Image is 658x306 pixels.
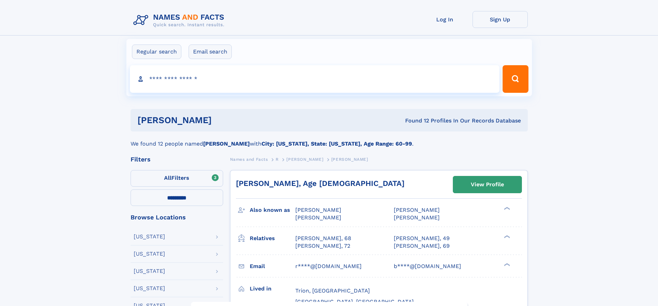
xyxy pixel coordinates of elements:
[236,179,404,188] a: [PERSON_NAME], Age [DEMOGRAPHIC_DATA]
[189,45,232,59] label: Email search
[295,242,350,250] a: [PERSON_NAME], 72
[308,117,521,125] div: Found 12 Profiles In Our Records Database
[250,204,295,216] h3: Also known as
[134,234,165,239] div: [US_STATE]
[295,287,370,294] span: Trion, [GEOGRAPHIC_DATA]
[130,65,500,93] input: search input
[331,157,368,162] span: [PERSON_NAME]
[295,207,341,213] span: [PERSON_NAME]
[132,45,181,59] label: Regular search
[250,283,295,295] h3: Lived in
[250,260,295,272] h3: Email
[502,262,511,267] div: ❯
[276,157,279,162] span: R
[276,155,279,164] a: R
[286,157,323,162] span: [PERSON_NAME]
[502,206,511,211] div: ❯
[295,235,351,242] a: [PERSON_NAME], 68
[131,170,223,187] label: Filters
[203,140,250,147] b: [PERSON_NAME]
[261,140,412,147] b: City: [US_STATE], State: [US_STATE], Age Range: 60-99
[286,155,323,164] a: [PERSON_NAME]
[131,156,223,162] div: Filters
[134,286,165,291] div: [US_STATE]
[417,11,473,28] a: Log In
[394,235,450,242] a: [PERSON_NAME], 49
[453,176,522,193] a: View Profile
[295,214,341,221] span: [PERSON_NAME]
[295,298,414,305] span: [GEOGRAPHIC_DATA], [GEOGRAPHIC_DATA]
[394,207,440,213] span: [PERSON_NAME]
[164,175,171,181] span: All
[137,116,308,125] h1: [PERSON_NAME]
[473,11,528,28] a: Sign Up
[134,268,165,274] div: [US_STATE]
[471,177,504,193] div: View Profile
[131,214,223,220] div: Browse Locations
[394,214,440,221] span: [PERSON_NAME]
[230,155,268,164] a: Names and Facts
[131,131,528,148] div: We found 12 people named with .
[134,251,165,257] div: [US_STATE]
[503,65,528,93] button: Search Button
[394,242,450,250] a: [PERSON_NAME], 69
[250,233,295,244] h3: Relatives
[502,234,511,239] div: ❯
[131,11,230,30] img: Logo Names and Facts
